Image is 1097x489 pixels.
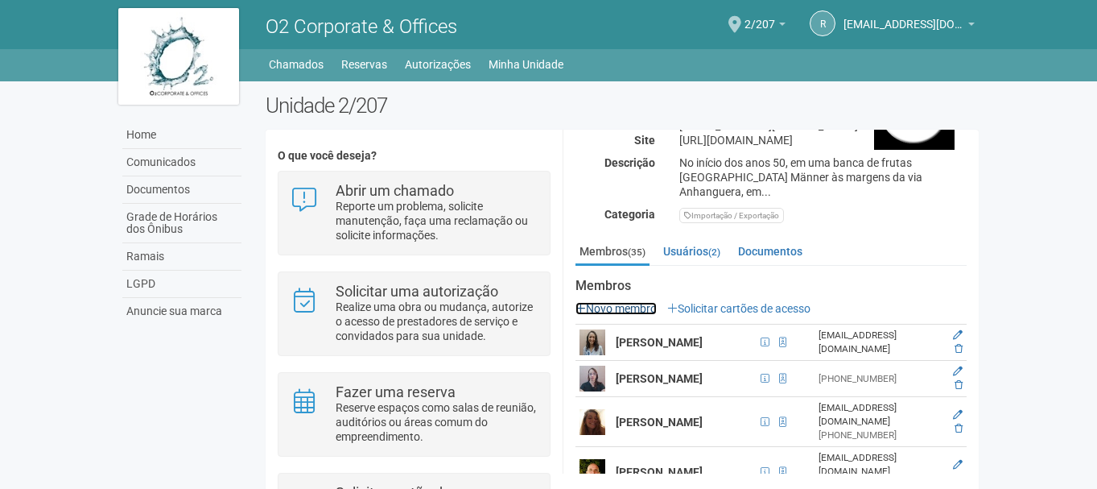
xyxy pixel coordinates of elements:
[278,150,551,162] h4: O que você deseja?
[575,302,657,315] a: Novo membro
[579,409,605,435] img: user.png
[122,149,241,176] a: Comunicados
[955,473,963,484] a: Excluir membro
[955,379,963,391] a: Excluir membro
[575,239,650,266] a: Membros(35)
[667,155,979,199] div: No início dos anos 50, em uma banca de frutas [GEOGRAPHIC_DATA] Männer às margens da via Anhangue...
[579,459,605,485] img: user.png
[122,176,241,204] a: Documentos
[336,400,538,444] p: Reserve espaços como salas de reunião, auditórios ou áreas comum do empreendimento.
[955,343,963,354] a: Excluir membro
[489,53,563,76] a: Minha Unidade
[679,208,784,223] div: Importação / Exportação
[336,300,538,343] p: Realize uma obra ou mudança, autorize o acesso de prestadores de serviço e convidados para sua un...
[269,53,324,76] a: Chamados
[843,2,964,31] span: recepcao@benassirio.com.br
[336,182,454,199] strong: Abrir um chamado
[122,122,241,149] a: Home
[604,156,655,169] strong: Descrição
[575,279,967,293] strong: Membros
[953,366,963,377] a: Editar membro
[118,8,239,105] img: logo.jpg
[667,133,979,147] div: [URL][DOMAIN_NAME]
[616,336,703,349] strong: [PERSON_NAME]
[336,283,498,300] strong: Solicitar uma autorização
[659,239,724,263] a: Usuários(2)
[616,372,703,385] strong: [PERSON_NAME]
[734,239,806,263] a: Documentos
[819,451,942,479] div: [EMAIL_ADDRESS][DOMAIN_NAME]
[616,466,703,479] strong: [PERSON_NAME]
[744,20,786,33] a: 2/207
[634,134,655,147] strong: Site
[291,385,538,444] a: Fazer uma reserva Reserve espaços como salas de reunião, auditórios ou áreas comum do empreendime...
[819,401,942,429] div: [EMAIL_ADDRESS][DOMAIN_NAME]
[616,416,703,429] strong: [PERSON_NAME]
[266,93,979,118] h2: Unidade 2/207
[843,20,975,33] a: [EMAIL_ADDRESS][DOMAIN_NAME]
[819,372,942,386] div: [PHONE_NUMBER]
[579,366,605,392] img: user.png
[291,284,538,343] a: Solicitar uma autorização Realize uma obra ou mudança, autorize o acesso de prestadores de serviç...
[953,459,963,470] a: Editar membro
[122,243,241,271] a: Ramais
[122,298,241,325] a: Anuncie sua marca
[336,199,538,242] p: Reporte um problema, solicite manutenção, faça uma reclamação ou solicite informações.
[266,15,457,38] span: O2 Corporate & Offices
[819,329,942,356] div: [EMAIL_ADDRESS][DOMAIN_NAME]
[579,329,605,355] img: user.png
[810,10,835,36] a: r
[819,429,942,442] div: [PHONE_NUMBER]
[744,2,775,31] span: 2/207
[953,329,963,341] a: Editar membro
[667,302,810,315] a: Solicitar cartões de acesso
[953,409,963,421] a: Editar membro
[122,271,241,298] a: LGPD
[708,247,720,258] small: (2)
[405,53,471,76] a: Autorizações
[955,423,963,434] a: Excluir membro
[291,184,538,242] a: Abrir um chamado Reporte um problema, solicite manutenção, faça uma reclamação ou solicite inform...
[604,208,655,221] strong: Categoria
[341,53,387,76] a: Reservas
[628,247,645,258] small: (35)
[336,383,456,400] strong: Fazer uma reserva
[122,204,241,243] a: Grade de Horários dos Ônibus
